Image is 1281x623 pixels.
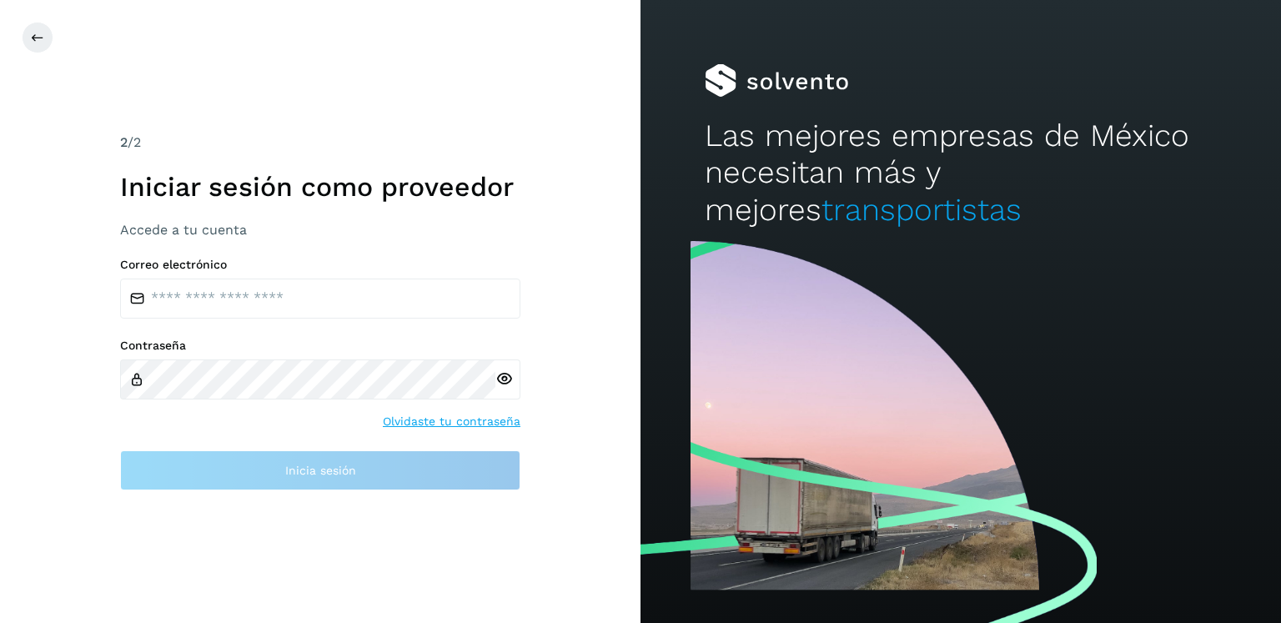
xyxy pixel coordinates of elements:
[120,222,520,238] h3: Accede a tu cuenta
[120,171,520,203] h1: Iniciar sesión como proveedor
[120,258,520,272] label: Correo electrónico
[821,192,1022,228] span: transportistas
[120,134,128,150] span: 2
[285,465,356,476] span: Inicia sesión
[120,133,520,153] div: /2
[120,450,520,490] button: Inicia sesión
[383,413,520,430] a: Olvidaste tu contraseña
[705,118,1217,229] h2: Las mejores empresas de México necesitan más y mejores
[120,339,520,353] label: Contraseña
